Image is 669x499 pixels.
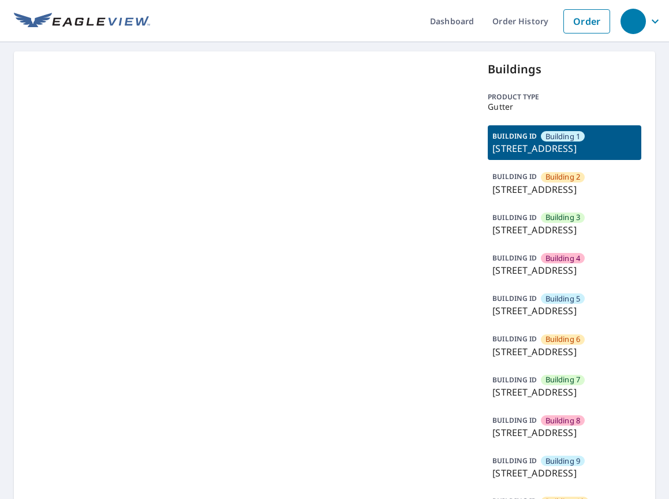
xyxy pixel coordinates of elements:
[492,304,637,318] p: [STREET_ADDRESS]
[492,213,537,222] p: BUILDING ID
[492,141,637,155] p: [STREET_ADDRESS]
[545,212,581,223] span: Building 3
[488,102,641,111] p: Gutter
[492,293,537,303] p: BUILDING ID
[545,334,581,345] span: Building 6
[488,92,641,102] p: Product type
[492,263,637,277] p: [STREET_ADDRESS]
[492,415,537,425] p: BUILDING ID
[563,9,610,33] a: Order
[488,61,641,78] p: Buildings
[492,253,537,263] p: BUILDING ID
[545,456,581,467] span: Building 9
[492,385,637,399] p: [STREET_ADDRESS]
[492,345,637,359] p: [STREET_ADDRESS]
[545,131,581,142] span: Building 1
[545,293,581,304] span: Building 5
[492,375,537,385] p: BUILDING ID
[14,13,150,30] img: EV Logo
[492,183,637,196] p: [STREET_ADDRESS]
[492,426,637,440] p: [STREET_ADDRESS]
[492,172,537,181] p: BUILDING ID
[492,456,537,466] p: BUILDING ID
[492,334,537,344] p: BUILDING ID
[545,374,581,385] span: Building 7
[545,172,581,183] span: Building 2
[492,131,537,141] p: BUILDING ID
[545,253,581,264] span: Building 4
[492,466,637,480] p: [STREET_ADDRESS]
[492,223,637,237] p: [STREET_ADDRESS]
[545,415,581,426] span: Building 8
